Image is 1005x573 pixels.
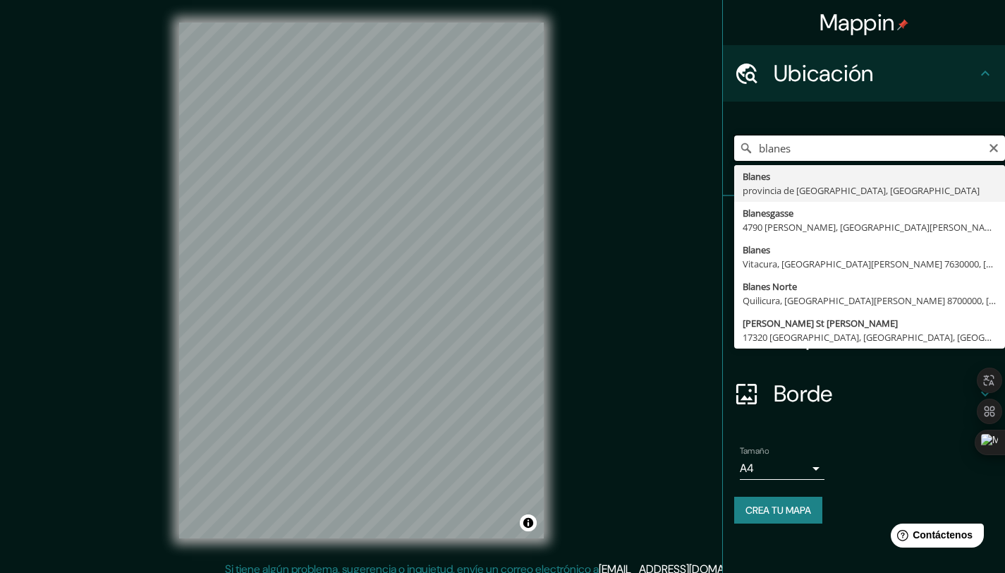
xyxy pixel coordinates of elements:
font: [PERSON_NAME] St [PERSON_NAME] [743,317,898,330]
input: Elige tu ciudad o zona [734,135,1005,161]
font: Blanes [743,170,770,183]
img: pin-icon.png [897,19,908,30]
div: Estilo [723,253,1005,309]
div: A4 [740,457,824,480]
font: Mappin [820,8,895,37]
font: Ubicación [774,59,874,88]
font: Blanes Norte [743,280,797,293]
iframe: Lanzador de widgets de ayuda [879,518,989,557]
font: Tamaño [740,445,769,457]
button: Claro [988,140,999,154]
div: Borde [723,366,1005,422]
font: Blanesgasse [743,207,793,219]
canvas: Mapa [179,23,544,538]
div: Ubicación [723,45,1005,102]
font: Crea tu mapa [745,504,811,517]
div: Patas [723,196,1005,253]
font: Blanes [743,243,770,256]
font: A4 [740,461,754,476]
button: Activar o desactivar atribución [520,514,537,531]
font: provincia de [GEOGRAPHIC_DATA], [GEOGRAPHIC_DATA] [743,184,980,197]
div: Disposición [723,309,1005,366]
button: Crea tu mapa [734,497,822,524]
font: Borde [774,379,833,409]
